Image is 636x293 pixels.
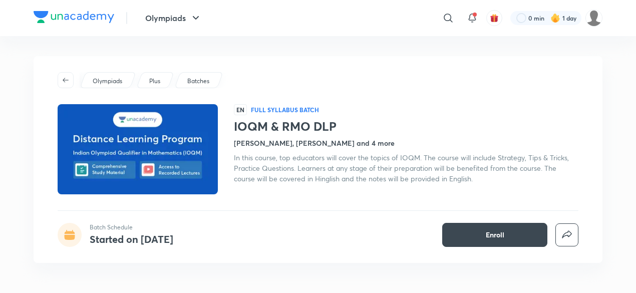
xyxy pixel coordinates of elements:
[34,11,114,23] img: Company Logo
[91,77,124,86] a: Olympiads
[187,77,209,86] p: Batches
[234,119,578,134] h1: IOQM & RMO DLP
[486,230,504,240] span: Enroll
[34,11,114,26] a: Company Logo
[186,77,211,86] a: Batches
[490,14,499,23] img: avatar
[251,106,319,114] p: Full Syllabus Batch
[585,10,602,27] img: Adrinil Sain
[93,77,122,86] p: Olympiads
[234,104,247,115] span: EN
[148,77,162,86] a: Plus
[234,153,569,183] span: In this course, top educators will cover the topics of IOQM. The course will include Strategy, Ti...
[550,13,560,23] img: streak
[234,138,395,148] h4: [PERSON_NAME], [PERSON_NAME] and 4 more
[149,77,160,86] p: Plus
[486,10,502,26] button: avatar
[90,232,173,246] h4: Started on [DATE]
[56,103,219,195] img: Thumbnail
[442,223,547,247] button: Enroll
[90,223,173,232] p: Batch Schedule
[139,8,208,28] button: Olympiads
